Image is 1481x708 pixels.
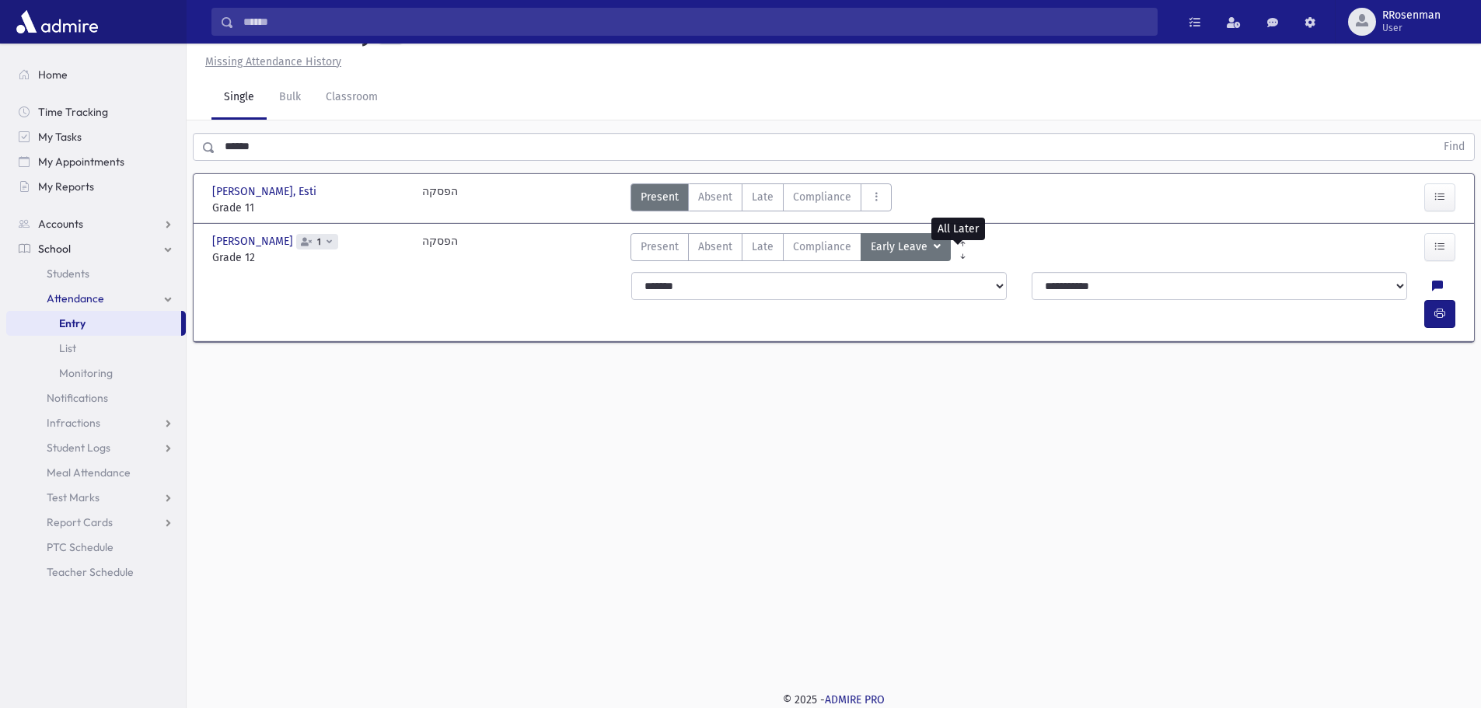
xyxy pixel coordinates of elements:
span: 1 [314,237,324,247]
div: הפסקה [422,183,458,216]
a: PTC Schedule [6,535,186,560]
span: List [59,341,76,355]
a: My Tasks [6,124,186,149]
span: Late [752,239,774,255]
a: Attendance [6,286,186,311]
a: Entry [6,311,181,336]
a: Student Logs [6,435,186,460]
img: AdmirePro [12,6,102,37]
button: Find [1434,134,1474,160]
div: AttTypes [630,183,892,216]
a: Accounts [6,211,186,236]
span: Entry [59,316,86,330]
div: All Later [931,218,985,240]
span: [PERSON_NAME], Esti [212,183,320,200]
span: Compliance [793,239,851,255]
span: My Reports [38,180,94,194]
span: [PERSON_NAME] [212,233,296,249]
a: Home [6,62,186,87]
span: Home [38,68,68,82]
span: Time Tracking [38,105,108,119]
a: Meal Attendance [6,460,186,485]
a: School [6,236,186,261]
span: Student Logs [47,441,110,455]
div: © 2025 - [211,692,1456,708]
a: Test Marks [6,485,186,510]
a: Infractions [6,410,186,435]
span: My Tasks [38,130,82,144]
a: Notifications [6,385,186,410]
span: Present [641,189,679,205]
span: Meal Attendance [47,466,131,480]
button: Early Leave [861,233,951,261]
div: הפסקה [422,233,458,266]
span: Infractions [47,416,100,430]
span: Report Cards [47,515,113,529]
a: Report Cards [6,510,186,535]
span: Notifications [47,391,108,405]
span: Monitoring [59,366,113,380]
a: Monitoring [6,361,186,385]
a: Classroom [313,76,390,120]
div: AttTypes [630,233,951,266]
a: Missing Attendance History [199,55,341,68]
a: List [6,336,186,361]
a: Single [211,76,267,120]
span: Grade 11 [212,200,407,216]
u: Missing Attendance History [205,55,341,68]
a: Teacher Schedule [6,560,186,584]
span: RRosenman [1382,9,1441,22]
span: PTC Schedule [47,540,114,554]
span: School [38,242,71,256]
span: Present [641,239,679,255]
span: Absent [698,189,732,205]
span: User [1382,22,1441,34]
input: Search [234,8,1157,36]
span: Test Marks [47,490,100,504]
span: My Appointments [38,155,124,169]
a: Students [6,261,186,286]
span: Early Leave [871,239,931,256]
span: Students [47,267,89,281]
a: Bulk [267,76,313,120]
span: Late [752,189,774,205]
span: Teacher Schedule [47,565,134,579]
span: Grade 12 [212,249,407,266]
span: Accounts [38,217,83,231]
span: Compliance [793,189,851,205]
a: Time Tracking [6,99,186,124]
a: My Reports [6,174,186,199]
a: My Appointments [6,149,186,174]
span: Absent [698,239,732,255]
span: Attendance [47,291,104,305]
